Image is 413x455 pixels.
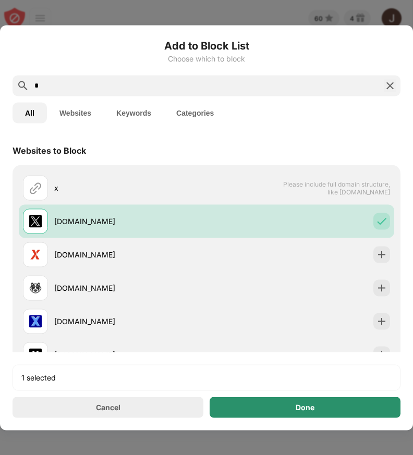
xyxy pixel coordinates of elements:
div: x [54,182,207,193]
img: url.svg [29,181,42,194]
div: 1 selected [21,372,56,383]
div: Cancel [96,403,120,412]
button: All [13,102,47,123]
div: Done [296,403,314,411]
img: search-close [384,79,396,92]
div: [DOMAIN_NAME] [54,282,207,293]
div: [DOMAIN_NAME] [54,349,207,360]
button: Categories [164,102,226,123]
span: Please include full domain structure, like [DOMAIN_NAME] [283,180,390,195]
h6: Add to Block List [13,38,400,53]
img: favicons [29,248,42,261]
img: favicons [29,315,42,327]
div: [DOMAIN_NAME] [54,216,207,227]
div: [DOMAIN_NAME] [54,249,207,260]
img: favicons [29,348,42,361]
div: Choose which to block [13,54,400,63]
div: Websites to Block [13,145,86,155]
div: [DOMAIN_NAME] [54,316,207,327]
img: favicons [29,281,42,294]
img: favicons [29,215,42,227]
button: Websites [47,102,104,123]
img: search.svg [17,79,29,92]
button: Keywords [104,102,164,123]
